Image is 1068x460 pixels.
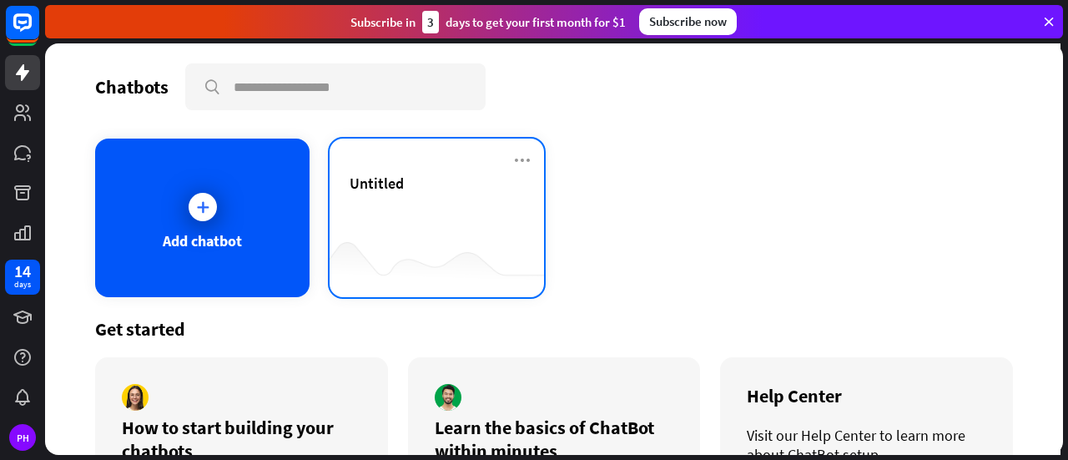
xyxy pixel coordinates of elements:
[14,279,31,291] div: days
[747,384,986,407] div: Help Center
[122,384,149,411] img: author
[163,231,242,250] div: Add chatbot
[13,7,63,57] button: Open LiveChat chat widget
[14,264,31,279] div: 14
[95,75,169,99] div: Chatbots
[9,424,36,451] div: PH
[95,317,1013,341] div: Get started
[639,8,737,35] div: Subscribe now
[350,11,626,33] div: Subscribe in days to get your first month for $1
[5,260,40,295] a: 14 days
[350,174,404,193] span: Untitled
[422,11,439,33] div: 3
[435,384,461,411] img: author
